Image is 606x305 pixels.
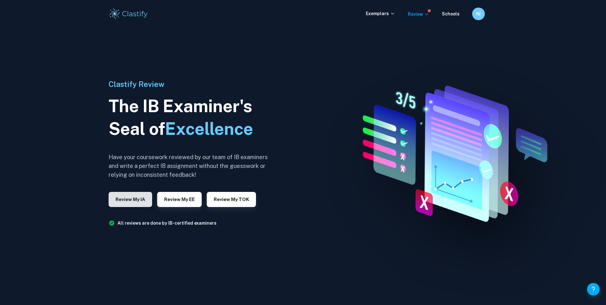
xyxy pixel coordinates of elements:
[207,192,256,207] button: Review my TOK
[587,283,600,296] button: Help and Feedback
[109,153,273,179] h6: Have your coursework reviewed by our team of IB examiners and write a perfect IB assignment witho...
[345,79,557,226] img: IA Review hero
[109,78,273,90] h6: Clastify Review
[442,11,460,16] a: Schools
[117,221,217,226] a: All reviews are done by IB-certified examiners
[157,192,202,207] button: Review my EE
[408,11,429,18] p: Review
[472,8,485,20] button: NI
[109,8,149,20] img: Clastify logo
[109,192,152,207] button: Review my IA
[165,119,253,139] span: Excellence
[475,10,482,17] h6: NI
[366,10,395,17] p: Exemplars
[109,95,273,140] h1: The IB Examiner's Seal of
